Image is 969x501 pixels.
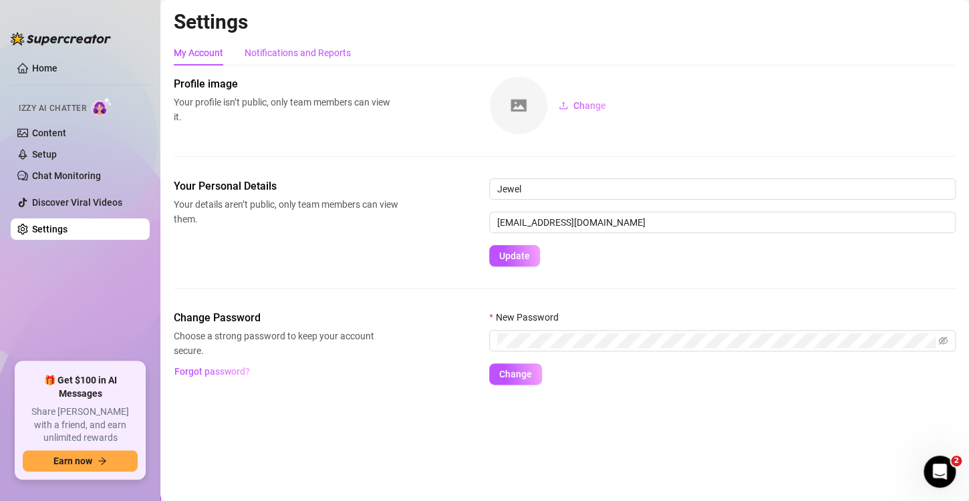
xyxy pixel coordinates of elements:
[174,76,398,92] span: Profile image
[98,456,107,466] span: arrow-right
[174,310,398,326] span: Change Password
[573,100,606,111] span: Change
[174,45,223,60] div: My Account
[559,101,568,110] span: upload
[489,178,956,200] input: Enter name
[32,128,66,138] a: Content
[489,245,540,267] button: Update
[174,361,250,382] button: Forgot password?
[174,95,398,124] span: Your profile isn’t public, only team members can view it.
[489,363,542,385] button: Change
[499,251,530,261] span: Update
[924,456,956,488] iframe: Intercom live chat
[174,197,398,226] span: Your details aren’t public, only team members can view them.
[23,405,138,445] span: Share [PERSON_NAME] with a friend, and earn unlimited rewards
[174,9,956,35] h2: Settings
[245,45,351,60] div: Notifications and Reports
[11,32,111,45] img: logo-BBDzfeDw.svg
[19,102,86,115] span: Izzy AI Chatter
[92,97,112,116] img: AI Chatter
[489,212,956,233] input: Enter new email
[32,149,57,160] a: Setup
[499,369,532,379] span: Change
[32,170,101,181] a: Chat Monitoring
[951,456,962,466] span: 2
[174,366,250,377] span: Forgot password?
[23,374,138,400] span: 🎁 Get $100 in AI Messages
[548,95,617,116] button: Change
[938,336,948,345] span: eye-invisible
[497,333,936,348] input: New Password
[174,178,398,194] span: Your Personal Details
[23,450,138,472] button: Earn nowarrow-right
[32,63,57,73] a: Home
[174,329,398,358] span: Choose a strong password to keep your account secure.
[53,456,92,466] span: Earn now
[490,77,547,134] img: square-placeholder.png
[32,224,67,234] a: Settings
[32,197,122,208] a: Discover Viral Videos
[489,310,567,325] label: New Password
